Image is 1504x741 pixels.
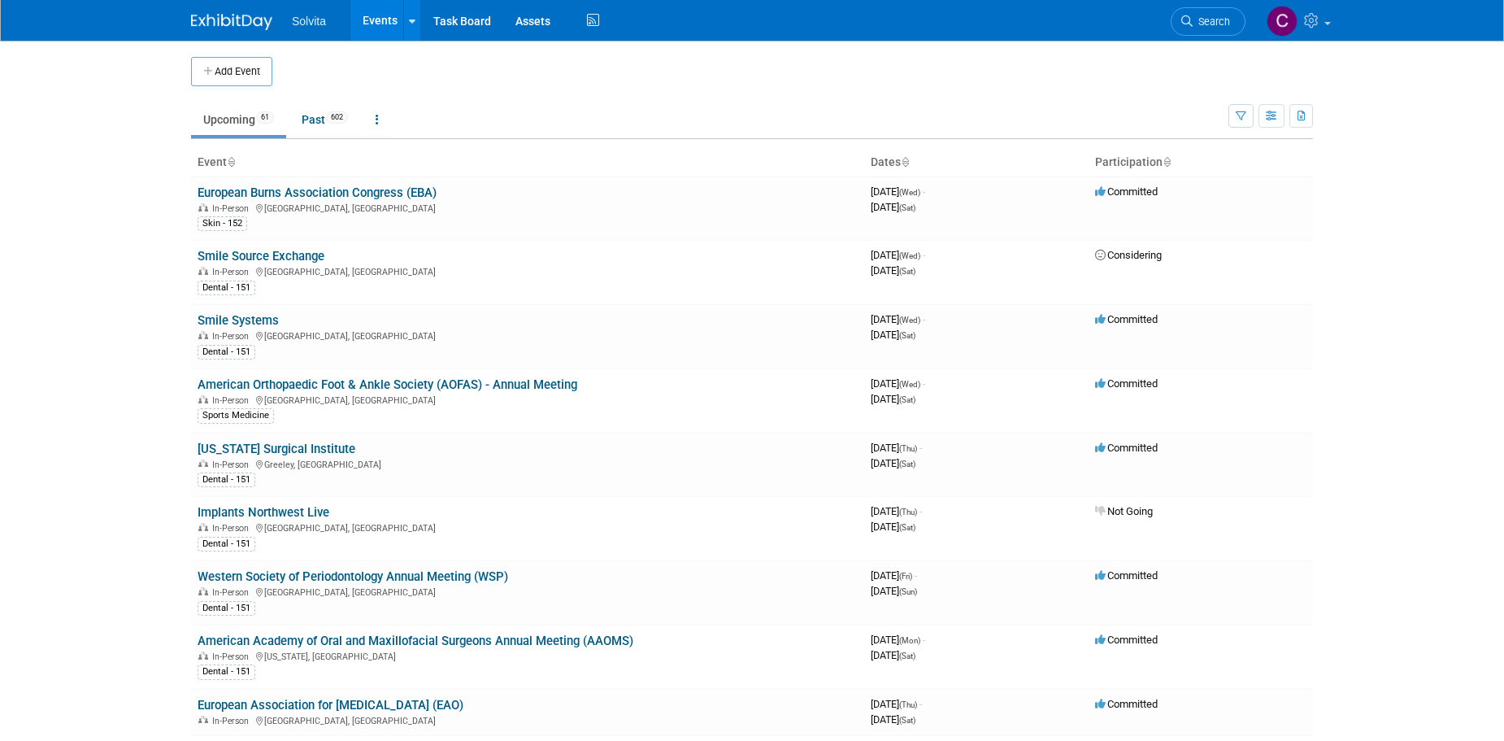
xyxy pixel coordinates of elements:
a: Smile Source Exchange [198,249,324,264]
span: (Thu) [899,508,917,517]
span: Solvita [292,15,326,28]
span: (Sat) [899,395,915,404]
span: (Wed) [899,316,920,325]
span: Committed [1095,698,1158,710]
div: [GEOGRAPHIC_DATA], [GEOGRAPHIC_DATA] [198,585,858,598]
div: Dental - 151 [198,665,255,679]
span: Not Going [1095,505,1153,517]
span: (Wed) [899,380,920,389]
span: [DATE] [871,249,925,261]
span: - [915,569,917,582]
span: [DATE] [871,585,917,597]
img: In-Person Event [198,203,208,211]
span: In-Person [212,203,254,214]
span: In-Person [212,395,254,406]
span: (Sun) [899,587,917,596]
span: - [923,377,925,390]
img: In-Person Event [198,267,208,275]
img: In-Person Event [198,460,208,468]
span: In-Person [212,523,254,534]
span: [DATE] [871,201,915,213]
span: (Wed) [899,188,920,197]
span: - [923,185,925,198]
span: - [919,442,922,454]
span: [DATE] [871,442,922,454]
a: Smile Systems [198,313,279,328]
span: - [919,505,922,517]
div: Sports Medicine [198,408,274,423]
span: Committed [1095,185,1158,198]
span: (Wed) [899,251,920,260]
a: Upcoming61 [191,104,286,135]
span: 61 [256,111,274,124]
span: (Mon) [899,636,920,645]
span: [DATE] [871,264,915,277]
a: Sort by Event Name [227,155,235,168]
div: [US_STATE], [GEOGRAPHIC_DATA] [198,649,858,662]
span: 602 [326,111,348,124]
img: In-Person Event [198,523,208,531]
span: Considering [1095,249,1162,261]
span: (Sat) [899,716,915,725]
div: Greeley, [GEOGRAPHIC_DATA] [198,457,858,470]
div: Dental - 151 [198,345,255,360]
span: Committed [1095,377,1158,390]
span: Committed [1095,634,1158,646]
span: [DATE] [871,457,915,469]
div: [GEOGRAPHIC_DATA], [GEOGRAPHIC_DATA] [198,521,858,534]
div: Dental - 151 [198,537,255,551]
span: - [923,313,925,325]
span: [DATE] [871,713,915,726]
span: [DATE] [871,313,925,325]
div: [GEOGRAPHIC_DATA], [GEOGRAPHIC_DATA] [198,329,858,342]
span: [DATE] [871,649,915,661]
th: Participation [1089,149,1313,177]
a: Sort by Participation Type [1163,155,1171,168]
span: (Sat) [899,331,915,340]
img: In-Person Event [198,331,208,339]
span: [DATE] [871,377,925,390]
span: In-Person [212,716,254,726]
div: Dental - 151 [198,601,255,616]
span: Search [1193,15,1230,28]
span: In-Person [212,331,254,342]
button: Add Event [191,57,272,86]
span: In-Person [212,587,254,598]
span: (Sat) [899,652,915,660]
a: Past602 [289,104,360,135]
span: [DATE] [871,185,925,198]
img: In-Person Event [198,395,208,403]
span: In-Person [212,267,254,277]
span: Committed [1095,313,1158,325]
th: Dates [864,149,1089,177]
span: Committed [1095,569,1158,582]
a: [US_STATE] Surgical Institute [198,442,355,456]
a: Western Society of Periodontology Annual Meeting (WSP) [198,569,508,584]
img: ExhibitDay [191,14,272,30]
span: [DATE] [871,505,922,517]
a: American Academy of Oral and Maxillofacial Surgeons Annual Meeting (AAOMS) [198,634,633,648]
a: Sort by Start Date [901,155,909,168]
span: - [919,698,922,710]
span: Committed [1095,442,1158,454]
div: Skin - 152 [198,216,247,231]
span: [DATE] [871,393,915,405]
div: [GEOGRAPHIC_DATA], [GEOGRAPHIC_DATA] [198,201,858,214]
span: - [923,249,925,261]
img: In-Person Event [198,652,208,660]
span: (Sat) [899,460,915,469]
span: (Fri) [899,572,912,581]
span: (Thu) [899,700,917,709]
a: European Association for [MEDICAL_DATA] (EAO) [198,698,463,713]
span: In-Person [212,460,254,470]
span: [DATE] [871,521,915,533]
span: - [923,634,925,646]
span: (Sat) [899,203,915,212]
span: [DATE] [871,698,922,710]
span: [DATE] [871,569,917,582]
img: In-Person Event [198,587,208,595]
a: European Burns Association Congress (EBA) [198,185,437,200]
a: American Orthopaedic Foot & Ankle Society (AOFAS) - Annual Meeting [198,377,577,392]
span: [DATE] [871,329,915,341]
img: In-Person Event [198,716,208,724]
